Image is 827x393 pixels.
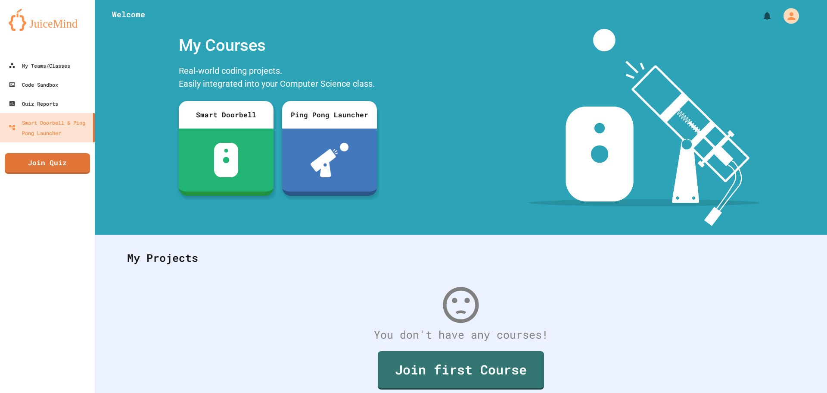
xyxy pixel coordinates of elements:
[529,29,759,226] img: banner-image-my-projects.png
[5,153,90,174] a: Join Quiz
[214,143,239,177] img: sdb-white.svg
[174,29,381,62] div: My Courses
[746,9,774,23] div: My Notifications
[174,62,381,94] div: Real-world coding projects. Easily integrated into your Computer Science class.
[774,6,801,26] div: My Account
[378,351,544,390] a: Join first Course
[179,101,274,129] div: Smart Doorbell
[311,143,349,177] img: ppl-with-ball.png
[282,101,377,129] div: Ping Pong Launcher
[9,98,58,109] div: Quiz Reports
[9,117,90,138] div: Smart Doorbell & Ping Pong Launcher
[9,60,70,71] div: My Teams/Classes
[118,327,803,343] div: You don't have any courses!
[9,79,58,90] div: Code Sandbox
[118,241,803,275] div: My Projects
[791,358,818,384] iframe: chat widget
[9,9,86,31] img: logo-orange.svg
[755,321,818,358] iframe: chat widget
